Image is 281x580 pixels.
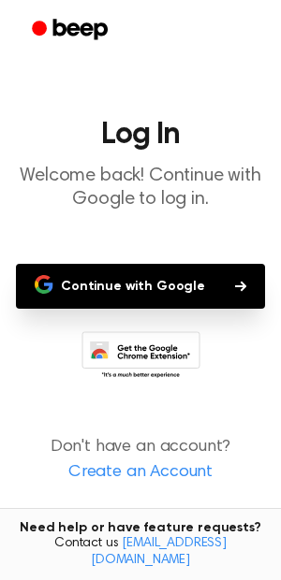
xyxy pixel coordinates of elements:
p: Welcome back! Continue with Google to log in. [15,165,266,211]
a: [EMAIL_ADDRESS][DOMAIN_NAME] [91,537,227,567]
p: Don't have an account? [15,435,266,486]
span: Contact us [11,536,270,569]
button: Continue with Google [16,264,265,309]
a: Beep [19,12,125,49]
a: Create an Account [19,460,262,486]
h1: Log In [15,120,266,150]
